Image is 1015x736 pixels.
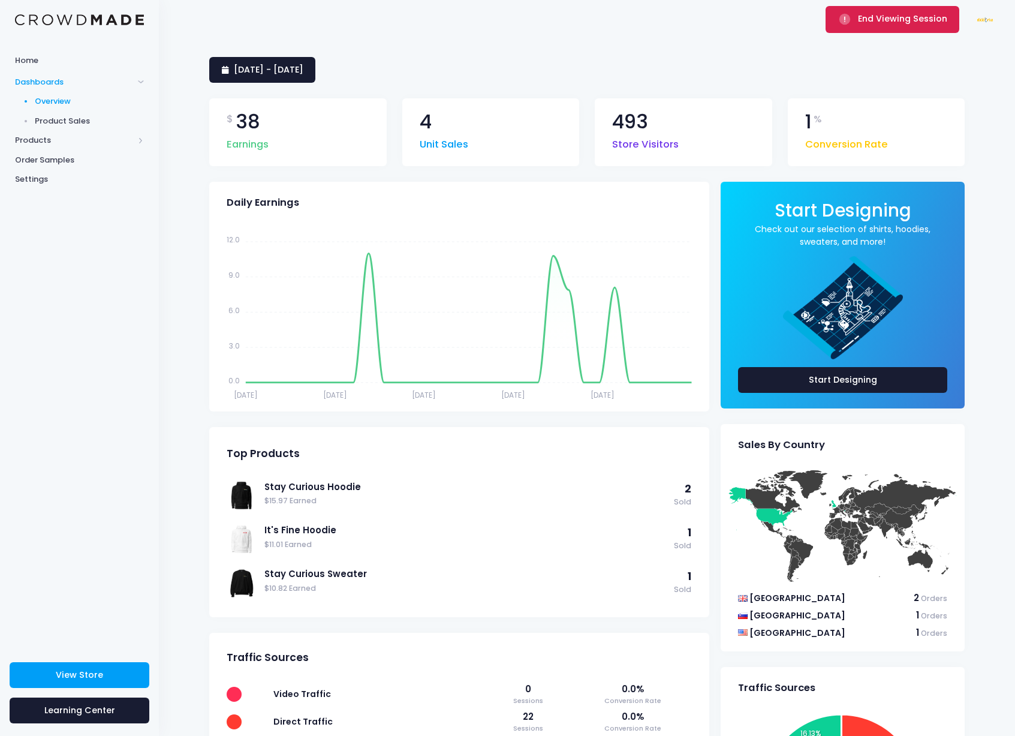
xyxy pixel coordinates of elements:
span: Overview [35,95,144,107]
span: 493 [612,112,648,132]
span: Top Products [227,447,300,460]
span: Earnings [227,131,269,152]
span: [GEOGRAPHIC_DATA] [749,609,845,621]
span: Conversion Rate [574,696,691,706]
span: % [814,112,822,127]
span: Start Designing [775,198,911,223]
span: $ [227,112,233,127]
button: End Viewing Session [826,6,959,32]
span: Orders [921,628,947,638]
span: End Viewing Session [858,13,947,25]
span: View Store [56,669,103,681]
span: Orders [921,611,947,621]
span: Product Sales [35,115,144,127]
span: 2 [685,482,691,496]
tspan: [DATE] [591,389,615,399]
span: 1 [688,569,691,584]
span: Orders [921,593,947,603]
tspan: 6.0 [228,305,240,315]
span: Sold [674,540,691,552]
span: 1 [916,609,919,621]
tspan: 9.0 [228,270,240,280]
span: Order Samples [15,154,144,166]
span: Unit Sales [420,131,468,152]
span: Settings [15,173,144,185]
span: Products [15,134,134,146]
span: Conversion Rate [805,131,888,152]
a: Start Designing [775,208,911,220]
span: $11.01 Earned [264,539,668,551]
span: 4 [420,112,432,132]
span: 1 [688,525,691,540]
img: Logo [15,14,144,26]
span: $10.82 Earned [264,583,668,594]
span: Sold [674,497,691,508]
span: Sales By Country [738,439,825,451]
span: [DATE] - [DATE] [234,64,303,76]
span: Traffic Sources [738,682,815,694]
span: Daily Earnings [227,197,299,209]
span: 38 [236,112,260,132]
tspan: [DATE] [501,389,525,399]
span: [GEOGRAPHIC_DATA] [749,627,845,639]
span: Traffic Sources [227,651,309,664]
span: Learning Center [44,704,115,716]
span: 0.0% [574,683,691,696]
a: Start Designing [738,367,947,393]
a: View Store [10,662,149,688]
span: 0 [493,683,562,696]
span: Conversion Rate [574,723,691,734]
tspan: [DATE] [234,389,258,399]
span: Store Visitors [612,131,679,152]
span: 1 [805,112,812,132]
span: Sessions [493,696,562,706]
span: 22 [493,710,562,723]
span: Direct Traffic [273,716,333,728]
a: Check out our selection of shirts, hoodies, sweaters, and more! [738,223,947,248]
span: Sold [674,584,691,596]
span: 0.0% [574,710,691,723]
span: Home [15,55,144,67]
a: Stay Curious Hoodie [264,480,668,494]
img: User [973,8,997,32]
tspan: [DATE] [412,389,436,399]
span: [GEOGRAPHIC_DATA] [749,592,845,604]
a: Learning Center [10,698,149,723]
a: Stay Curious Sweater [264,567,668,581]
tspan: [DATE] [323,389,347,399]
tspan: 12.0 [227,235,240,245]
span: Dashboards [15,76,134,88]
span: $15.97 Earned [264,495,668,507]
span: 1 [916,626,919,639]
a: [DATE] - [DATE] [209,57,315,83]
span: Sessions [493,723,562,734]
span: 2 [914,591,919,604]
span: Video Traffic [273,688,331,700]
tspan: 0.0 [228,375,240,386]
tspan: 3.0 [229,340,240,350]
a: It's Fine Hoodie [264,524,668,537]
